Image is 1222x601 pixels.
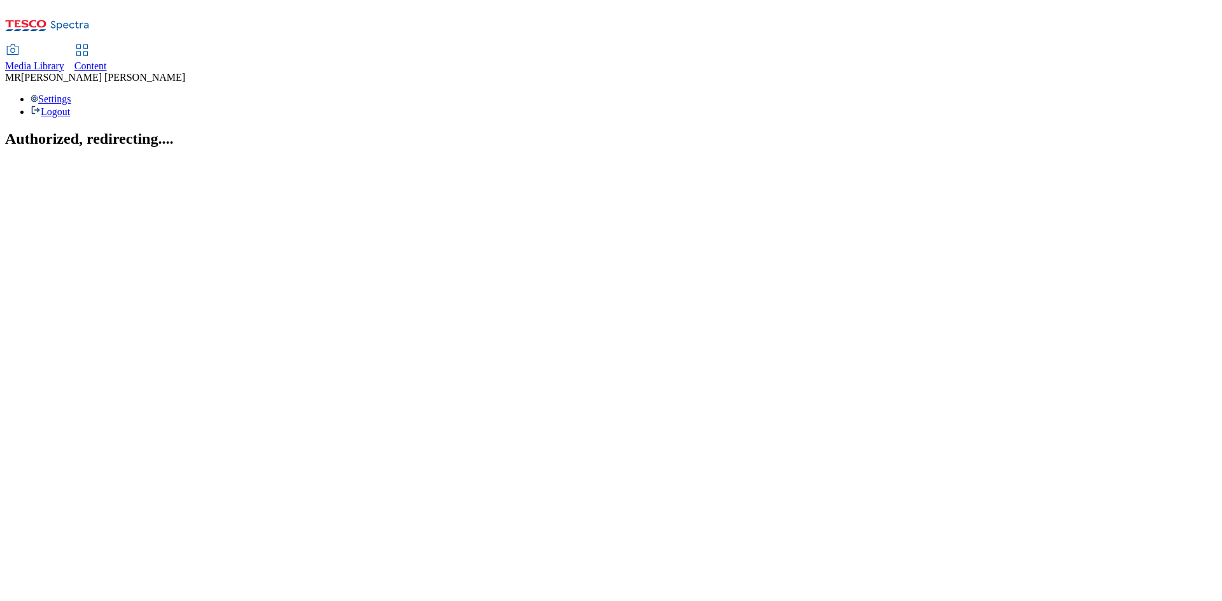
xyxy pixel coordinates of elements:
h2: Authorized, redirecting.... [5,130,1217,148]
span: [PERSON_NAME] [PERSON_NAME] [21,72,185,83]
a: Content [74,45,107,72]
a: Settings [31,93,71,104]
span: MR [5,72,21,83]
span: Media Library [5,60,64,71]
a: Media Library [5,45,64,72]
a: Logout [31,106,70,117]
span: Content [74,60,107,71]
